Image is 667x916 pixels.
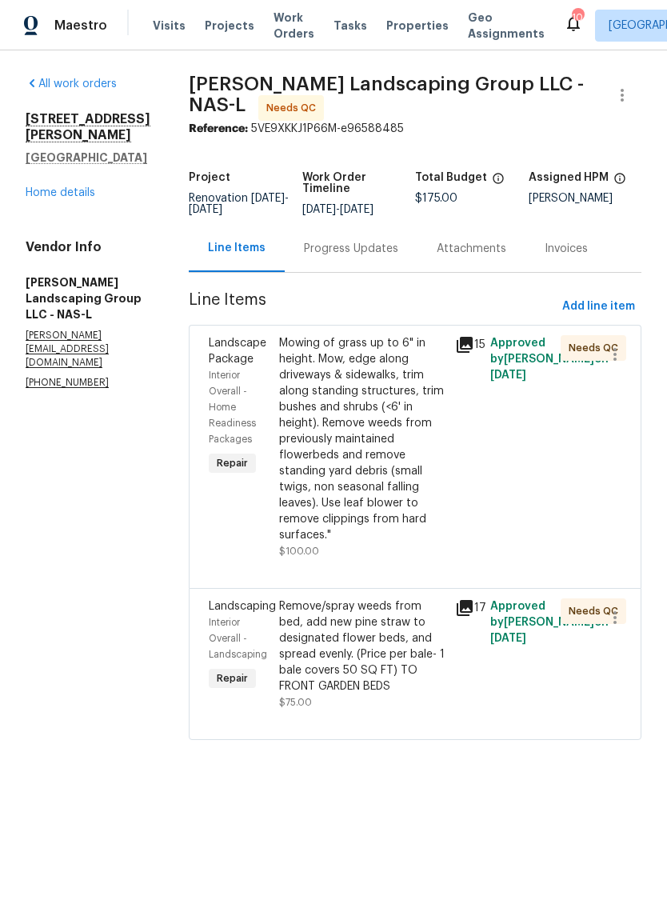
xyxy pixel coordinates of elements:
[562,297,635,317] span: Add line item
[492,172,505,193] span: The total cost of line items that have been proposed by Opendoor. This sum includes line items th...
[189,193,289,215] span: -
[490,633,526,644] span: [DATE]
[529,193,642,204] div: [PERSON_NAME]
[210,670,254,686] span: Repair
[415,172,487,183] h5: Total Budget
[545,241,588,257] div: Invoices
[205,18,254,34] span: Projects
[189,193,289,215] span: Renovation
[274,10,314,42] span: Work Orders
[26,78,117,90] a: All work orders
[279,546,319,556] span: $100.00
[468,10,545,42] span: Geo Assignments
[490,601,609,644] span: Approved by [PERSON_NAME] on
[189,74,584,114] span: [PERSON_NAME] Landscaping Group LLC - NAS-L
[209,370,256,444] span: Interior Overall - Home Readiness Packages
[189,123,248,134] b: Reference:
[302,204,336,215] span: [DATE]
[437,241,506,257] div: Attachments
[209,601,276,612] span: Landscaping
[26,239,150,255] h4: Vendor Info
[54,18,107,34] span: Maestro
[209,618,267,659] span: Interior Overall - Landscaping
[415,193,457,204] span: $175.00
[529,172,609,183] h5: Assigned HPM
[153,18,186,34] span: Visits
[189,292,556,322] span: Line Items
[208,240,266,256] div: Line Items
[340,204,373,215] span: [DATE]
[26,187,95,198] a: Home details
[302,172,416,194] h5: Work Order Timeline
[210,455,254,471] span: Repair
[572,10,583,26] div: 10
[490,338,609,381] span: Approved by [PERSON_NAME] on
[455,598,481,618] div: 17
[304,241,398,257] div: Progress Updates
[189,172,230,183] h5: Project
[26,274,150,322] h5: [PERSON_NAME] Landscaping Group LLC - NAS-L
[189,121,641,137] div: 5VE9XKKJ1P66M-e96588485
[209,338,266,365] span: Landscape Package
[569,603,625,619] span: Needs QC
[302,204,373,215] span: -
[189,204,222,215] span: [DATE]
[279,698,312,707] span: $75.00
[251,193,285,204] span: [DATE]
[455,335,481,354] div: 15
[266,100,322,116] span: Needs QC
[333,20,367,31] span: Tasks
[279,335,445,543] div: Mowing of grass up to 6" in height. Mow, edge along driveways & sidewalks, trim along standing st...
[613,172,626,193] span: The hpm assigned to this work order.
[569,340,625,356] span: Needs QC
[279,598,445,694] div: Remove/spray weeds from bed, add new pine straw to designated flower beds, and spread evenly. (Pr...
[490,370,526,381] span: [DATE]
[386,18,449,34] span: Properties
[556,292,641,322] button: Add line item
